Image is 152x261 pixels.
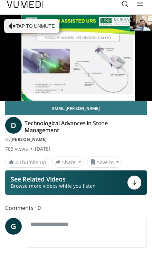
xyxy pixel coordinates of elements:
a: G [5,218,22,235]
span: 4 [15,159,18,166]
span: Comments 0 [5,203,147,212]
button: Tap to unmute [4,19,59,33]
a: D [5,117,22,134]
a: 4 Thumbs Up [5,157,49,168]
div: [DATE] [35,145,50,152]
a: [PERSON_NAME] [10,136,47,142]
span: Browse more videos while you listen [11,183,96,190]
p: See Related Videos [11,176,96,183]
button: Share [52,157,84,168]
a: Email [PERSON_NAME] [5,101,147,115]
button: Save to [87,157,122,168]
button: See Related Videos Browse more videos while you listen [5,170,147,195]
span: 783 views [5,145,28,152]
h4: Technological Advances in Stone Management [25,120,124,134]
div: By [5,136,147,143]
img: VuMedi Logo [7,1,44,8]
